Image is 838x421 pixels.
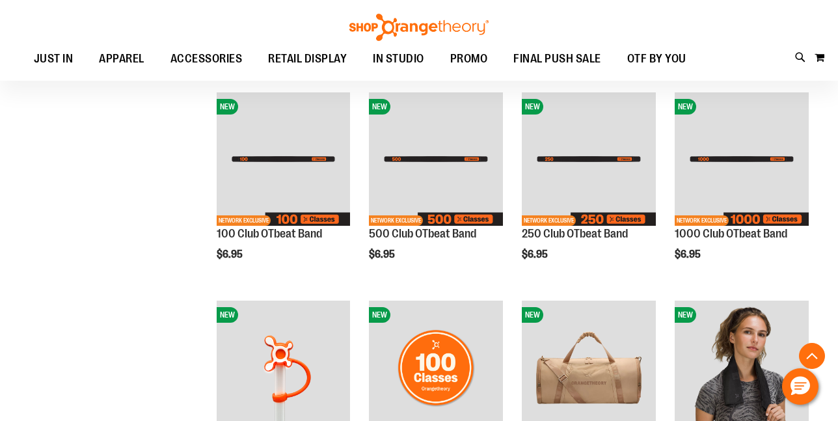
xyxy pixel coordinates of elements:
[347,14,491,41] img: Shop Orangetheory
[450,44,488,74] span: PROMO
[369,227,476,240] a: 500 Club OTbeat Band
[675,92,809,228] a: Image of 1000 Club OTbeat BandNEWNETWORK EXCLUSIVE
[217,307,238,323] span: NEW
[522,99,543,115] span: NEW
[522,92,656,228] a: Image of 250 Club OTbeat BandNEWNETWORK EXCLUSIVE
[369,99,390,115] span: NEW
[373,44,424,74] span: IN STUDIO
[86,44,157,74] a: APPAREL
[217,227,322,240] a: 100 Club OTbeat Band
[522,92,656,226] img: Image of 250 Club OTbeat Band
[217,99,238,115] span: NEW
[255,44,360,74] a: RETAIL DISPLAY
[522,249,550,260] span: $6.95
[500,44,614,74] a: FINAL PUSH SALE
[217,249,245,260] span: $6.95
[782,368,818,405] button: Hello, have a question? Let’s chat.
[627,44,686,74] span: OTF BY YOU
[675,227,787,240] a: 1000 Club OTbeat Band
[668,86,815,287] div: product
[369,215,423,226] span: NETWORK EXCLUSIVE
[522,227,628,240] a: 250 Club OTbeat Band
[217,215,271,226] span: NETWORK EXCLUSIVE
[675,92,809,226] img: Image of 1000 Club OTbeat Band
[614,44,699,74] a: OTF BY YOU
[170,44,243,74] span: ACCESSORIES
[522,215,576,226] span: NETWORK EXCLUSIVE
[210,86,357,287] div: product
[522,307,543,323] span: NEW
[515,86,662,287] div: product
[99,44,144,74] span: APPAREL
[675,99,696,115] span: NEW
[21,44,87,74] a: JUST IN
[217,92,351,228] a: Image of 100 Club OTbeat BandNEWNETWORK EXCLUSIVE
[369,92,503,226] img: Image of 500 Club OTbeat Band
[157,44,256,74] a: ACCESSORIES
[369,92,503,228] a: Image of 500 Club OTbeat BandNEWNETWORK EXCLUSIVE
[360,44,437,74] a: IN STUDIO
[437,44,501,74] a: PROMO
[217,92,351,226] img: Image of 100 Club OTbeat Band
[513,44,601,74] span: FINAL PUSH SALE
[675,249,703,260] span: $6.95
[675,215,729,226] span: NETWORK EXCLUSIVE
[268,44,347,74] span: RETAIL DISPLAY
[362,86,509,287] div: product
[799,343,825,369] button: Back To Top
[369,307,390,323] span: NEW
[34,44,74,74] span: JUST IN
[675,307,696,323] span: NEW
[369,249,397,260] span: $6.95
